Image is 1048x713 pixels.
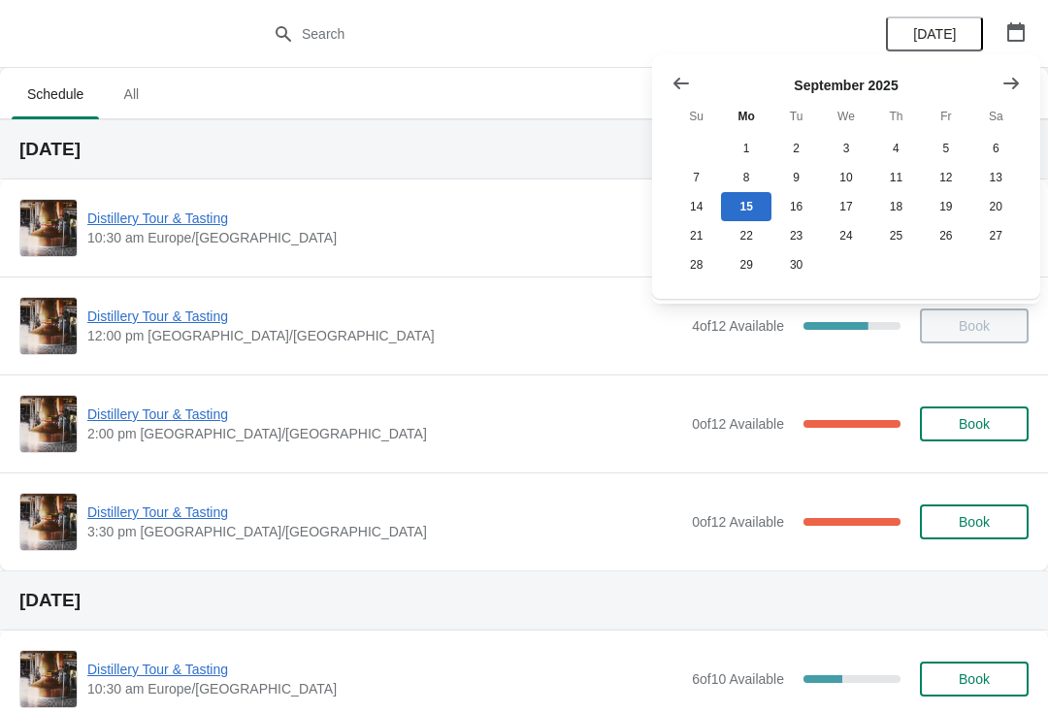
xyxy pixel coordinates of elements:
button: Thursday September 4 2025 [871,134,921,163]
span: Distillery Tour & Tasting [87,660,682,679]
img: Distillery Tour & Tasting | | 12:00 pm Europe/London [20,298,77,354]
span: Distillery Tour & Tasting [87,209,682,228]
th: Wednesday [821,99,870,134]
button: Tuesday September 16 2025 [771,192,821,221]
span: All [107,77,155,112]
span: 0 of 12 Available [692,514,784,530]
span: 10:30 am Europe/[GEOGRAPHIC_DATA] [87,228,682,247]
button: Saturday September 20 2025 [971,192,1021,221]
span: 4 of 12 Available [692,318,784,334]
button: Thursday September 25 2025 [871,221,921,250]
th: Friday [921,99,970,134]
button: Friday September 26 2025 [921,221,970,250]
span: 12:00 pm [GEOGRAPHIC_DATA]/[GEOGRAPHIC_DATA] [87,326,682,345]
button: Thursday September 18 2025 [871,192,921,221]
button: Saturday September 27 2025 [971,221,1021,250]
button: Saturday September 6 2025 [971,134,1021,163]
span: Schedule [12,77,99,112]
button: Sunday September 14 2025 [671,192,721,221]
span: 3:30 pm [GEOGRAPHIC_DATA]/[GEOGRAPHIC_DATA] [87,522,682,541]
button: Wednesday September 17 2025 [821,192,870,221]
button: Saturday September 13 2025 [971,163,1021,192]
button: Wednesday September 24 2025 [821,221,870,250]
button: Friday September 19 2025 [921,192,970,221]
button: Monday September 29 2025 [721,250,770,279]
h2: [DATE] [19,591,1029,610]
th: Sunday [671,99,721,134]
button: Tuesday September 9 2025 [771,163,821,192]
button: Book [920,504,1029,539]
th: Saturday [971,99,1021,134]
img: Distillery Tour & Tasting | | 2:00 pm Europe/London [20,396,77,452]
button: Tuesday September 23 2025 [771,221,821,250]
span: 2:00 pm [GEOGRAPHIC_DATA]/[GEOGRAPHIC_DATA] [87,424,682,443]
span: 0 of 12 Available [692,416,784,432]
button: Tuesday September 30 2025 [771,250,821,279]
button: Today Monday September 15 2025 [721,192,770,221]
button: Sunday September 7 2025 [671,163,721,192]
span: Book [959,514,990,530]
span: Book [959,416,990,432]
img: Distillery Tour & Tasting | | 10:30 am Europe/London [20,651,77,707]
button: Friday September 12 2025 [921,163,970,192]
button: Show next month, October 2025 [994,66,1029,101]
button: Wednesday September 10 2025 [821,163,870,192]
img: Distillery Tour & Tasting | | 3:30 pm Europe/London [20,494,77,550]
span: [DATE] [913,26,956,42]
button: Book [920,406,1029,441]
button: Tuesday September 2 2025 [771,134,821,163]
h2: [DATE] [19,140,1029,159]
span: Distillery Tour & Tasting [87,405,682,424]
th: Tuesday [771,99,821,134]
button: Sunday September 28 2025 [671,250,721,279]
button: Monday September 22 2025 [721,221,770,250]
button: [DATE] [886,16,983,51]
span: 6 of 10 Available [692,671,784,687]
th: Monday [721,99,770,134]
img: Distillery Tour & Tasting | | 10:30 am Europe/London [20,200,77,256]
button: Thursday September 11 2025 [871,163,921,192]
button: Wednesday September 3 2025 [821,134,870,163]
button: Monday September 1 2025 [721,134,770,163]
span: Book [959,671,990,687]
button: Sunday September 21 2025 [671,221,721,250]
input: Search [301,16,786,51]
span: 10:30 am Europe/[GEOGRAPHIC_DATA] [87,679,682,698]
button: Show previous month, August 2025 [664,66,699,101]
span: Distillery Tour & Tasting [87,307,682,326]
button: Book [920,662,1029,697]
span: Distillery Tour & Tasting [87,502,682,522]
button: Friday September 5 2025 [921,134,970,163]
th: Thursday [871,99,921,134]
button: Monday September 8 2025 [721,163,770,192]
